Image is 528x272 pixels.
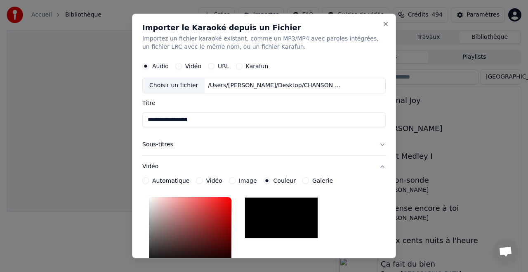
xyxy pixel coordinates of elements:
label: Automatique [152,178,189,184]
label: Karafun [246,63,269,69]
button: Vidéo [142,156,386,177]
div: /Users/[PERSON_NAME]/Desktop/CHANSON IA/Pleurs à en mourir.mp3 [205,81,345,90]
button: Sous-titres [142,134,386,155]
p: Importez un fichier karaoké existant, comme un MP3/MP4 avec paroles intégrées, un fichier LRC ave... [142,35,386,51]
label: Audio [152,63,169,69]
label: Image [239,178,257,184]
label: Titre [142,100,386,106]
label: Couleur [273,178,296,184]
div: Color [149,197,231,265]
div: Choisir un fichier [143,78,205,93]
h2: Importer le Karaoké depuis un Fichier [142,24,386,31]
label: URL [218,63,229,69]
label: Vidéo [206,178,222,184]
label: Galerie [312,178,333,184]
label: Vidéo [185,63,201,69]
